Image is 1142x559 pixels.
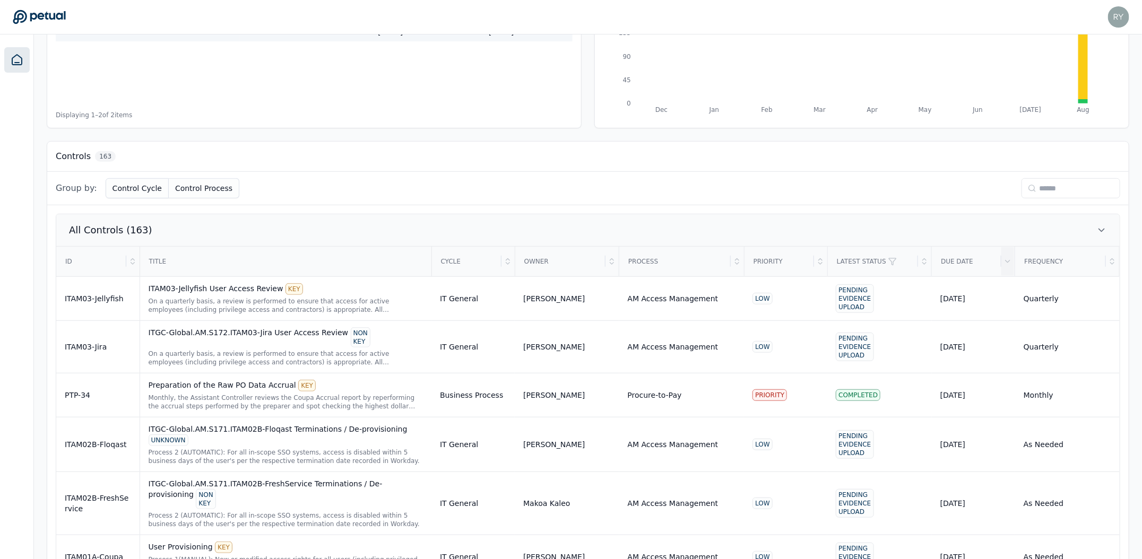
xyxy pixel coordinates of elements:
span: Displaying 1– 2 of 2 items [56,111,132,119]
tspan: Jan [709,106,719,113]
tspan: 0 [627,100,631,107]
a: Dashboard [4,47,30,73]
div: Frequency [1016,247,1106,276]
div: AM Access Management [628,293,719,304]
button: All Controls (163) [56,214,1120,246]
div: AM Access Management [628,342,719,352]
div: [PERSON_NAME] [523,390,585,400]
button: Control Cycle [106,178,169,198]
tspan: Mar [814,106,826,113]
td: IT General [431,471,515,535]
div: ITGC-Global.AM.S171.ITAM02B-Floqast Terminations / De-provisioning [149,424,423,446]
tspan: Aug [1077,106,1089,113]
div: [PERSON_NAME] [523,293,585,304]
div: Latest Status [828,247,918,276]
div: KEY [285,283,303,295]
div: UNKNOWN [149,434,188,446]
tspan: Jun [972,106,983,113]
tspan: 135 [619,30,631,37]
div: [PERSON_NAME] [523,342,585,352]
div: Process [620,247,731,276]
img: ryan.mierzwiak@klaviyo.com [1108,6,1129,28]
div: Pending Evidence Upload [836,430,873,459]
div: KEY [215,541,232,553]
span: Group by: [56,182,97,195]
div: KEY [298,380,316,391]
div: Pending Evidence Upload [836,333,873,361]
div: PRIORITY [752,389,787,401]
div: Pending Evidence Upload [836,489,873,518]
div: ITGC-Global.AM.S172.ITAM03-Jira User Access Review [149,327,423,347]
div: Makoa Kaleo [523,498,570,509]
div: Owner [516,247,605,276]
div: Pending Evidence Upload [836,284,873,313]
div: LOW [752,293,773,304]
div: ITAM02B-Floqast [65,439,131,450]
tspan: 45 [623,76,631,84]
div: LOW [752,341,773,353]
span: 163 [95,151,116,162]
div: LOW [752,497,773,509]
div: NON KEY [351,327,370,347]
div: ITAM02B-FreshService [65,493,131,514]
tspan: Apr [867,106,878,113]
div: AM Access Management [628,498,719,509]
td: Quarterly [1015,320,1120,373]
td: As Needed [1015,471,1120,535]
td: As Needed [1015,417,1120,471]
div: Process 2 (AUTOMATIC): For all in-scope SSO systems, access is disabled within 5 business days of... [149,448,423,465]
div: Due Date [932,247,1001,276]
div: ID [57,247,126,276]
td: Monthly [1015,373,1120,417]
tspan: Dec [655,106,668,113]
button: Control Process [169,178,239,198]
div: ITGC-Global.AM.S171.ITAM02B-FreshService Terminations / De-provisioning [149,478,423,509]
tspan: May [919,106,932,113]
div: ITAM03-Jira [65,342,131,352]
tspan: Feb [762,106,773,113]
div: ITAM03-Jellyfish User Access Review [149,283,423,295]
h3: Controls [56,150,91,163]
span: All Controls (163) [69,223,152,238]
a: Go to Dashboard [13,10,66,24]
div: NON KEY [196,489,215,509]
div: LOW [752,439,773,450]
div: [PERSON_NAME] [523,439,585,450]
div: AM Access Management [628,439,719,450]
div: Procure-to-Pay [628,390,682,400]
td: IT General [431,276,515,320]
div: [DATE] [940,498,1007,509]
div: On a quarterly basis, a review is performed to ensure that access for active employees (including... [149,350,423,366]
td: Quarterly [1015,276,1120,320]
td: IT General [431,417,515,471]
div: Cycle [432,247,501,276]
div: Preparation of the Raw PO Data Accrual [149,380,423,391]
div: [DATE] [940,439,1007,450]
div: [DATE] [940,390,1007,400]
div: ITAM03-Jellyfish [65,293,131,304]
div: Completed [836,389,880,401]
div: Title [141,247,431,276]
div: User Provisioning [149,541,423,553]
div: Priority [745,247,814,276]
div: [DATE] [940,293,1007,304]
tspan: [DATE] [1020,106,1041,113]
td: IT General [431,320,515,373]
tspan: 90 [623,53,631,60]
div: PTP-34 [65,390,131,400]
div: [DATE] [940,342,1007,352]
div: On a quarterly basis, a review is performed to ensure that access for active employees (including... [149,297,423,314]
div: Process 2 (AUTOMATIC): For all in-scope SSO systems, access is disabled within 5 business days of... [149,511,423,528]
div: Monthly, the Assistant Controller reviews the Coupa Accrual report by reperforming the accrual st... [149,394,423,410]
td: Business Process [431,373,515,417]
